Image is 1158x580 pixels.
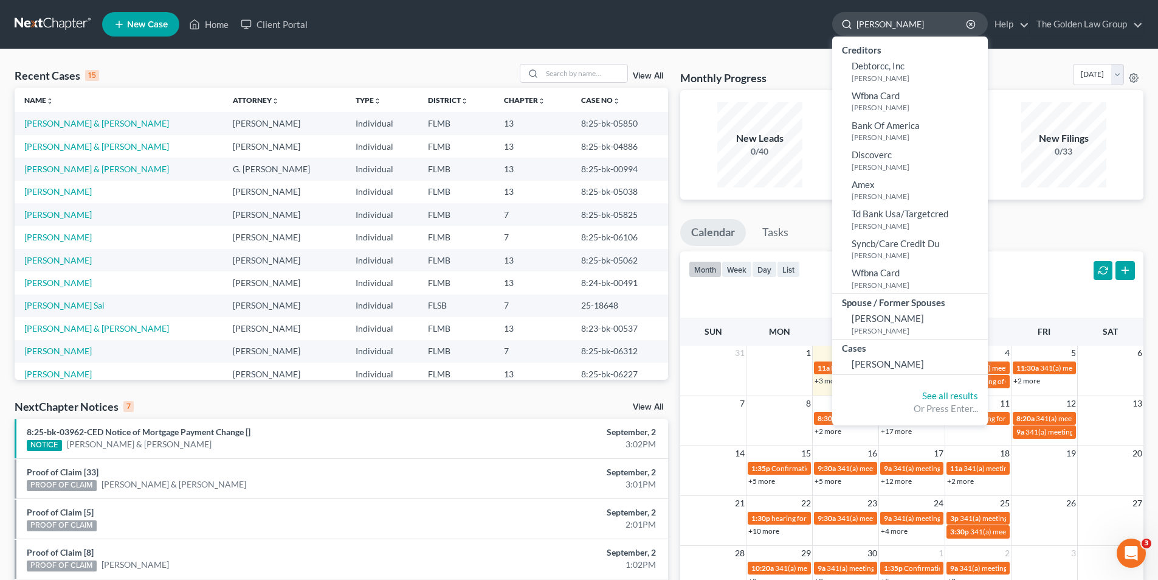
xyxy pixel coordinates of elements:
[223,317,346,340] td: [PERSON_NAME]
[494,317,571,340] td: 13
[346,135,418,158] td: Individual
[27,561,97,571] div: PROOF OF CLAIM
[571,226,668,248] td: 8:25-bk-06106
[866,496,878,511] span: 23
[680,71,767,85] h3: Monthly Progress
[832,175,988,205] a: Amex[PERSON_NAME]
[815,477,841,486] a: +5 more
[970,527,1087,536] span: 341(a) meeting for [PERSON_NAME]
[24,255,92,265] a: [PERSON_NAME]
[751,564,774,573] span: 10:20a
[950,564,958,573] span: 9a
[374,97,381,105] i: unfold_more
[67,438,212,450] a: [PERSON_NAME] & [PERSON_NAME]
[852,179,875,190] span: Amex
[800,446,812,461] span: 15
[960,514,1077,523] span: 341(a) meeting for [PERSON_NAME]
[538,97,545,105] i: unfold_more
[223,158,346,180] td: G. [PERSON_NAME]
[454,506,656,519] div: September, 2
[571,181,668,203] td: 8:25-bk-05038
[346,203,418,226] td: Individual
[571,203,668,226] td: 8:25-bk-05825
[15,68,99,83] div: Recent Cases
[1040,363,1157,372] span: 341(a) meeting for [PERSON_NAME]
[717,145,802,158] div: 0/40
[950,464,962,473] span: 11a
[752,261,777,278] button: day
[494,295,571,317] td: 7
[832,204,988,234] a: Td Bank Usa/Targetcred[PERSON_NAME]
[571,158,668,180] td: 8:25-bk-00994
[123,401,134,412] div: 7
[852,60,905,71] span: Debtorcc, Inc
[777,261,800,278] button: list
[837,464,954,473] span: 341(a) meeting for [PERSON_NAME]
[1004,546,1011,561] span: 2
[881,477,912,486] a: +12 more
[832,116,988,146] a: Bank Of America[PERSON_NAME]
[852,208,948,219] span: Td Bank Usa/Targetcred
[881,526,908,536] a: +4 more
[852,358,924,369] span: [PERSON_NAME]
[418,158,494,180] td: FLMB
[223,135,346,158] td: [PERSON_NAME]
[223,181,346,203] td: [PERSON_NAME]
[866,546,878,561] span: 30
[454,519,656,531] div: 2:01PM
[494,135,571,158] td: 13
[852,238,939,249] span: Syncb/Care Credit Du
[494,340,571,363] td: 7
[734,496,746,511] span: 21
[950,514,959,523] span: 3p
[999,446,1011,461] span: 18
[418,203,494,226] td: FLMB
[1013,376,1040,385] a: +2 more
[571,249,668,271] td: 8:25-bk-05062
[734,346,746,360] span: 31
[27,507,94,517] a: Proof of Claim [5]
[27,547,94,557] a: Proof of Claim [8]
[852,221,985,231] small: [PERSON_NAME]
[815,427,841,436] a: +2 more
[856,13,968,35] input: Search by name...
[571,112,668,135] td: 8:25-bk-05850
[842,402,978,415] div: Or Press Enter...
[571,135,668,158] td: 8:25-bk-04886
[127,20,168,29] span: New Case
[494,363,571,385] td: 13
[223,363,346,385] td: [PERSON_NAME]
[818,414,836,423] span: 8:30a
[346,158,418,180] td: Individual
[1131,496,1143,511] span: 27
[1038,326,1050,337] span: Fri
[24,278,92,288] a: [PERSON_NAME]
[461,97,468,105] i: unfold_more
[734,546,746,561] span: 28
[852,132,985,142] small: [PERSON_NAME]
[852,149,892,160] span: Discoverc
[633,72,663,80] a: View All
[27,520,97,531] div: PROOF OF CLAIM
[454,426,656,438] div: September, 2
[739,396,746,411] span: 7
[346,295,418,317] td: Individual
[1021,145,1106,158] div: 0/33
[852,90,900,101] span: Wfbna Card
[235,13,314,35] a: Client Portal
[24,96,53,105] a: Nameunfold_more
[418,295,494,317] td: FLSB
[613,97,620,105] i: unfold_more
[832,309,988,339] a: [PERSON_NAME][PERSON_NAME]
[418,363,494,385] td: FLMB
[454,478,656,491] div: 3:01PM
[571,295,668,317] td: 25-18648
[1036,414,1153,423] span: 341(a) meeting for [PERSON_NAME]
[852,313,924,324] span: [PERSON_NAME]
[800,496,812,511] span: 22
[633,403,663,411] a: View All
[223,249,346,271] td: [PERSON_NAME]
[818,363,830,372] span: 11a
[837,514,954,523] span: 341(a) meeting for [PERSON_NAME]
[418,340,494,363] td: FLMB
